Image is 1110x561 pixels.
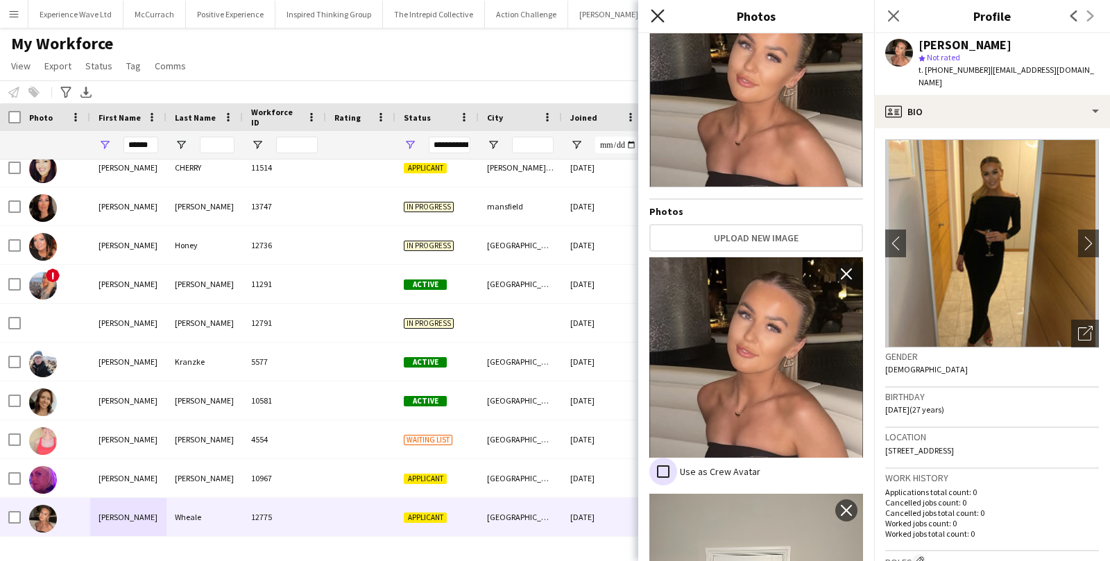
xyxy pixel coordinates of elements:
a: View [6,57,36,75]
a: Tag [121,57,146,75]
p: Worked jobs count: 0 [885,518,1099,528]
span: Not rated [927,52,960,62]
span: City [487,112,503,123]
div: [GEOGRAPHIC_DATA] [479,226,562,264]
div: Wheale [166,498,243,536]
div: Kranzke [166,343,243,381]
div: [DATE] [562,265,645,303]
div: [DATE] [562,459,645,497]
span: In progress [404,241,454,251]
button: [PERSON_NAME] [568,1,650,28]
div: 11291 [243,265,326,303]
img: Joanne Jones [29,272,57,300]
h3: Birthday [885,390,1099,403]
div: [PERSON_NAME] [166,459,243,497]
div: 12775 [243,498,326,536]
button: Experience Wave Ltd [28,1,123,28]
div: [PERSON_NAME] [90,381,166,420]
span: [STREET_ADDRESS] [885,445,954,456]
span: View [11,60,31,72]
div: [PERSON_NAME] [166,304,243,342]
span: Active [404,279,447,290]
div: [DATE] [562,187,645,225]
div: Bio [874,95,1110,128]
div: [GEOGRAPHIC_DATA] [479,265,562,303]
h3: Location [885,431,1099,443]
a: Export [39,57,77,75]
span: My Workforce [11,33,113,54]
span: ! [46,268,60,282]
div: [GEOGRAPHIC_DATA] [479,498,562,536]
div: mansfield [479,187,562,225]
input: City Filter Input [512,137,554,153]
div: [PERSON_NAME] [919,39,1011,51]
span: Comms [155,60,186,72]
div: [GEOGRAPHIC_DATA] [479,420,562,458]
div: 5577 [243,343,326,381]
div: [DATE] [562,381,645,420]
p: Cancelled jobs count: 0 [885,497,1099,508]
div: [PERSON_NAME] [90,459,166,497]
div: [PERSON_NAME] [90,226,166,264]
div: 11514 [243,148,326,187]
span: Active [404,357,447,368]
div: [DATE] [562,304,645,342]
h3: Gender [885,350,1099,363]
span: Export [44,60,71,72]
span: First Name [99,112,141,123]
div: [PERSON_NAME] [90,148,166,187]
img: Joanne McCallin [29,427,57,455]
span: [DEMOGRAPHIC_DATA] [885,364,968,374]
p: Cancelled jobs total count: 0 [885,508,1099,518]
span: Joined [570,112,597,123]
a: Status [80,57,118,75]
div: [GEOGRAPHIC_DATA] [479,381,562,420]
div: [DATE] [562,226,645,264]
span: In progress [404,318,454,329]
div: [PERSON_NAME] [90,343,166,381]
div: [DATE] [562,148,645,187]
a: Comms [149,57,191,75]
span: Workforce ID [251,107,301,128]
p: Applications total count: 0 [885,487,1099,497]
div: [PERSON_NAME] [166,420,243,458]
div: [DATE] [562,420,645,458]
button: Open Filter Menu [570,139,583,151]
button: Positive Experience [186,1,275,28]
span: Rating [334,112,361,123]
div: [GEOGRAPHIC_DATA] [479,459,562,497]
img: JOANNE CHERRY [29,155,57,183]
span: Applicant [404,474,447,484]
div: [PERSON_NAME] [90,265,166,303]
span: t. [PHONE_NUMBER] [919,64,991,75]
span: Applicant [404,512,447,523]
button: The Intrepid Collective [383,1,485,28]
div: Open photos pop-in [1071,320,1099,347]
div: [PERSON_NAME] [90,498,166,536]
input: Joined Filter Input [595,137,637,153]
div: 12791 [243,304,326,342]
img: Joanne Kranzke [29,349,57,377]
div: [PERSON_NAME] [166,187,243,225]
span: Waiting list [404,435,452,445]
div: [PERSON_NAME], [GEOGRAPHIC_DATA] [479,148,562,187]
input: Last Name Filter Input [200,137,234,153]
img: Joanne Masterman [29,388,57,416]
span: | [EMAIL_ADDRESS][DOMAIN_NAME] [919,64,1094,87]
button: Open Filter Menu [175,139,187,151]
div: 13747 [243,187,326,225]
img: Crew avatar or photo [885,139,1099,347]
button: Action Challenge [485,1,568,28]
div: 10581 [243,381,326,420]
span: Last Name [175,112,216,123]
button: Open Filter Menu [251,139,264,151]
input: First Name Filter Input [123,137,158,153]
app-action-btn: Export XLSX [78,84,94,101]
button: McCurrach [123,1,186,28]
div: [GEOGRAPHIC_DATA] [479,343,562,381]
button: Inspired Thinking Group [275,1,383,28]
div: [PERSON_NAME] [90,304,166,342]
span: Applicant [404,163,447,173]
h3: Work history [885,472,1099,484]
label: Use as Crew Avatar [677,465,760,478]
